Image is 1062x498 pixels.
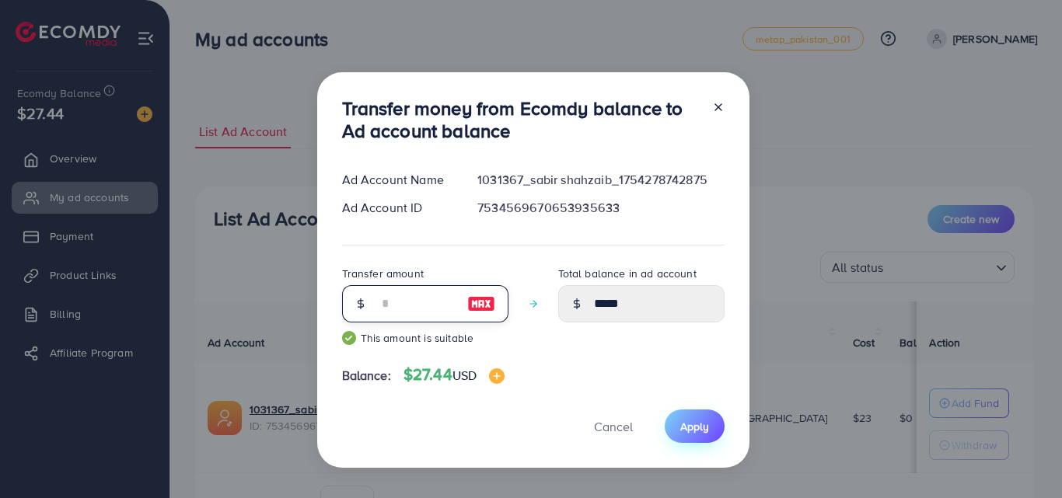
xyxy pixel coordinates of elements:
[594,418,633,435] span: Cancel
[403,365,505,385] h4: $27.44
[465,171,736,189] div: 1031367_sabir shahzaib_1754278742875
[452,367,477,384] span: USD
[489,368,505,384] img: image
[330,199,466,217] div: Ad Account ID
[342,97,700,142] h3: Transfer money from Ecomdy balance to Ad account balance
[342,330,508,346] small: This amount is suitable
[558,266,697,281] label: Total balance in ad account
[575,409,652,443] button: Cancel
[342,331,356,345] img: guide
[330,171,466,189] div: Ad Account Name
[342,367,391,385] span: Balance:
[467,294,495,313] img: image
[665,409,725,443] button: Apply
[465,199,736,217] div: 7534569670653935633
[680,419,709,434] span: Apply
[996,428,1050,486] iframe: Chat
[342,266,424,281] label: Transfer amount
